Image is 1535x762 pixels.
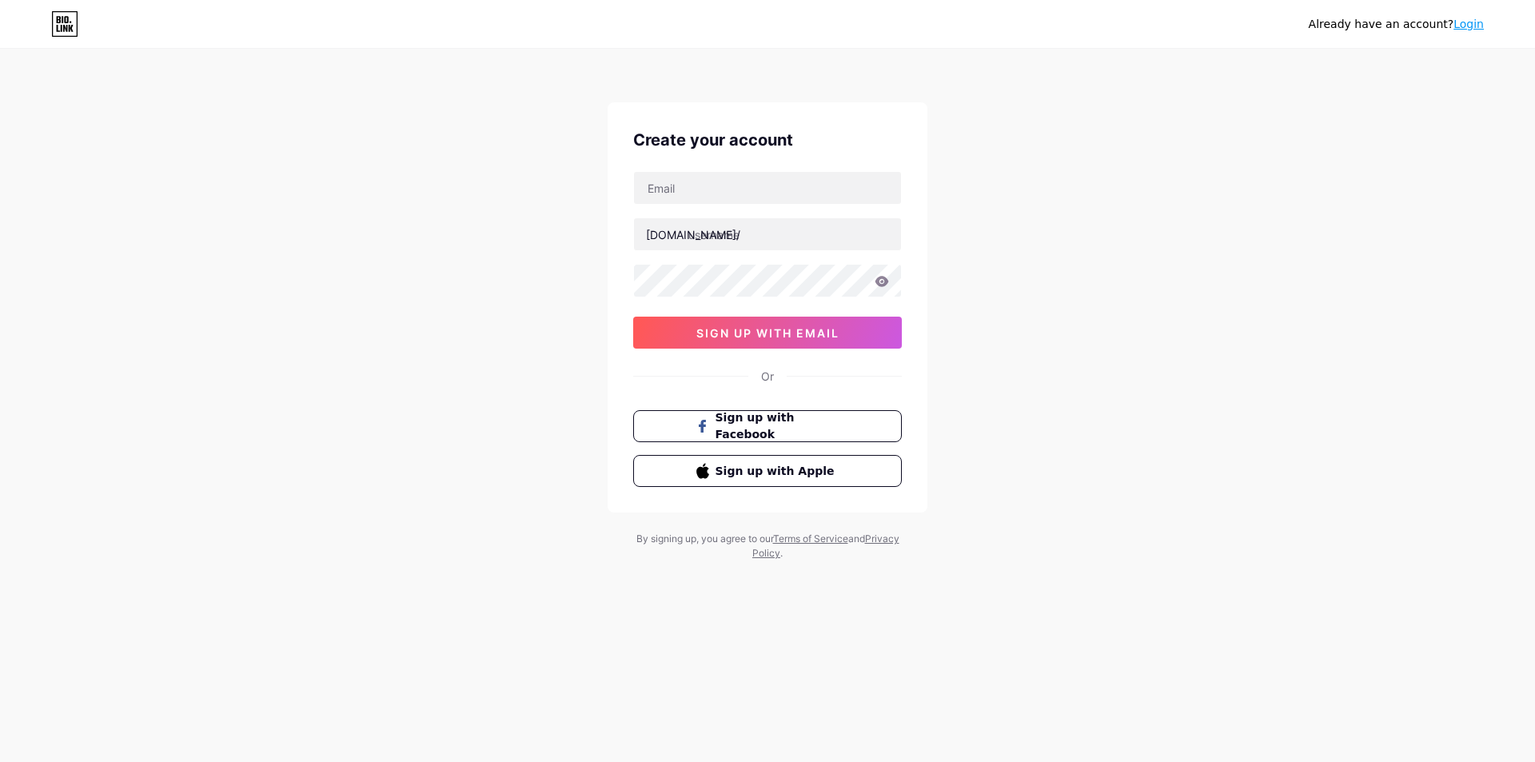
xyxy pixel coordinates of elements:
div: Or [761,368,774,385]
span: Sign up with Facebook [716,409,839,443]
button: sign up with email [633,317,902,349]
button: Sign up with Apple [633,455,902,487]
span: Sign up with Apple [716,463,839,480]
div: Create your account [633,128,902,152]
a: Login [1453,18,1484,30]
div: [DOMAIN_NAME]/ [646,226,740,243]
div: Already have an account? [1309,16,1484,33]
span: sign up with email [696,326,839,340]
input: username [634,218,901,250]
a: Terms of Service [773,533,848,545]
button: Sign up with Facebook [633,410,902,442]
input: Email [634,172,901,204]
div: By signing up, you agree to our and . [632,532,903,561]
